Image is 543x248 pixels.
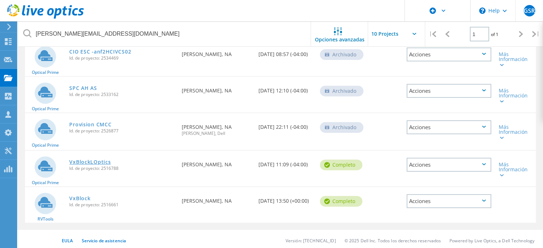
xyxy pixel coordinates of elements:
span: Optical Prime [32,70,59,75]
span: [PERSON_NAME], Dell [182,131,251,136]
span: Optical Prime [32,107,59,111]
div: Más Información [498,88,532,103]
span: GSR [524,8,535,14]
a: EULA [62,238,73,244]
a: CIO ESC -anf2HCIVCS02 [69,49,131,54]
div: Acciones [407,120,492,134]
a: Live Optics Dashboard [7,15,84,20]
div: Más Información [498,125,532,140]
svg: \n [479,7,486,14]
div: | [528,21,543,47]
div: Archivado [320,86,363,96]
div: completo [320,160,362,170]
li: Versión: [TECHNICAL_ID] [286,238,336,244]
a: Provision CMCC [69,122,111,127]
div: Acciones [407,84,492,98]
input: Buscar proyectos por nombre, propietario, ID, empresa, etc. [18,21,311,46]
span: Id. de proyecto: 2534469 [69,56,175,60]
div: Acciones [407,194,492,208]
span: Id. de proyecto: 2533162 [69,92,175,97]
span: Opciones avanzadas [315,37,364,42]
div: [PERSON_NAME], NA [178,187,255,211]
li: © 2025 Dell Inc. Todos los derechos reservados [345,238,441,244]
div: completo [320,196,362,207]
span: Id. de proyecto: 2516788 [69,166,175,171]
span: Id. de proyecto: 2516661 [69,203,175,207]
a: Servicio de asistencia [81,238,126,244]
div: [PERSON_NAME], NA [178,113,255,143]
div: [PERSON_NAME], NA [178,40,255,64]
div: | [425,21,440,47]
span: Optical Prime [32,143,59,147]
div: [PERSON_NAME], NA [178,151,255,174]
div: [PERSON_NAME], NA [178,77,255,100]
div: Más Información [498,52,532,67]
div: [DATE] 22:11 (-04:00) [255,113,316,137]
span: Optical Prime [32,181,59,185]
li: Powered by Live Optics, a Dell Technology [449,238,534,244]
span: of 1 [491,31,498,37]
div: Acciones [407,47,492,61]
div: [DATE] 13:50 (+00:00) [255,187,316,211]
div: [DATE] 11:09 (-04:00) [255,151,316,174]
div: Más Información [498,162,532,177]
a: VxBlockLOptics [69,160,111,165]
span: RVTools [37,217,54,221]
a: VxBlock [69,196,90,201]
div: [DATE] 08:57 (-04:00) [255,40,316,64]
span: Id. de proyecto: 2526877 [69,129,175,133]
div: [DATE] 12:10 (-04:00) [255,77,316,100]
a: SPC AH AS [69,86,97,91]
div: Archivado [320,122,363,133]
div: Acciones [407,158,492,172]
div: Archivado [320,49,363,60]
